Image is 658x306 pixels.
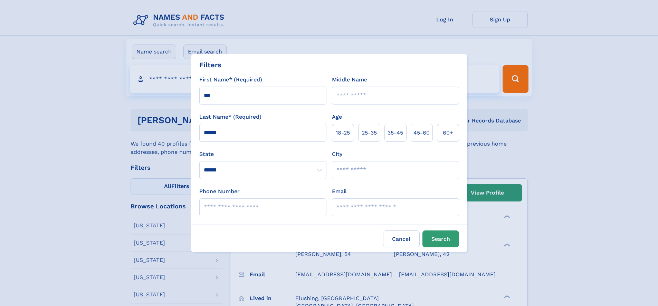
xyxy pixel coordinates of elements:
[332,150,342,158] label: City
[336,129,350,137] span: 18‑25
[332,113,342,121] label: Age
[199,113,261,121] label: Last Name* (Required)
[199,60,221,70] div: Filters
[332,187,347,196] label: Email
[413,129,430,137] span: 45‑60
[422,230,459,247] button: Search
[199,76,262,84] label: First Name* (Required)
[199,187,240,196] label: Phone Number
[388,129,403,137] span: 35‑45
[199,150,326,158] label: State
[383,230,420,247] label: Cancel
[332,76,367,84] label: Middle Name
[443,129,453,137] span: 60+
[362,129,377,137] span: 25‑35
